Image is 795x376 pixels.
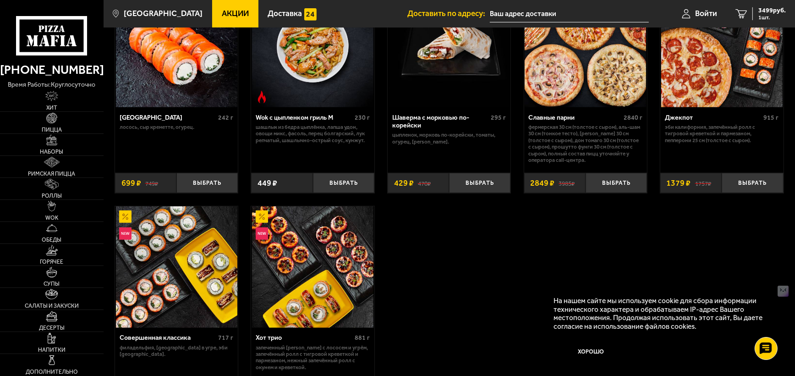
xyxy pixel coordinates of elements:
img: Острое блюдо [256,91,268,103]
button: Выбрать [176,173,238,193]
div: Джекпот [665,114,762,122]
p: шашлык из бедра цыплёнка, лапша удон, овощи микс, фасоль, перец болгарский, лук репчатый, шашлычн... [256,124,370,144]
span: 881 г [355,334,370,342]
p: лосось, Сыр креметте, огурец. [120,124,234,130]
span: 1379 ₽ [667,179,691,187]
p: Филадельфия, [GEOGRAPHIC_DATA] в угре, Эби [GEOGRAPHIC_DATA]. [120,344,234,358]
div: [GEOGRAPHIC_DATA] [120,114,216,122]
button: Выбрать [313,173,374,193]
p: На нашем сайте мы используем cookie для сбора информации технического характера и обрабатываем IP... [554,297,770,331]
img: Новинка [119,227,132,240]
span: Десерты [39,325,65,331]
span: Дополнительно [26,369,78,375]
input: Ваш адрес доставки [490,6,649,22]
span: 2849 ₽ [530,179,554,187]
span: Наборы [40,149,63,155]
span: Доставка [268,10,302,17]
span: Салаты и закуски [25,303,79,309]
div: Славные парни [528,114,621,122]
div: Шаверма с морковью по-корейски [392,114,489,130]
button: Выбрать [449,173,510,193]
span: Хит [46,105,57,111]
s: 470 ₽ [418,179,431,187]
span: Римская пицца [28,171,75,177]
img: Новинка [256,227,268,240]
span: 449 ₽ [258,179,277,187]
img: Совершенная классика [116,206,237,328]
button: Хорошо [554,339,628,364]
span: 1 шт. [758,15,786,20]
p: Фермерская 30 см (толстое с сыром), Аль-Шам 30 см (тонкое тесто), [PERSON_NAME] 30 см (толстое с ... [528,124,642,164]
s: 749 ₽ [145,179,158,187]
p: цыпленок, морковь по-корейски, томаты, огурец, [PERSON_NAME]. [392,132,506,145]
span: Обеды [42,237,61,243]
span: 2840 г [624,114,642,122]
span: [GEOGRAPHIC_DATA] [124,10,203,17]
span: Супы [44,281,60,287]
a: АкционныйНовинкаСовершенная классика [115,206,238,328]
span: 242 г [218,114,233,122]
span: Напитки [38,347,66,353]
span: Войти [695,10,717,17]
button: Выбрать [586,173,647,193]
span: Роллы [42,193,62,199]
div: Хот трио [256,334,352,342]
div: Совершенная классика [120,334,216,342]
a: АкционныйНовинкаХот трио [251,206,374,328]
span: 3499 руб. [758,7,786,14]
span: 429 ₽ [394,179,414,187]
img: Акционный [256,210,268,223]
s: 3985 ₽ [559,179,575,187]
div: Wok с цыпленком гриль M [256,114,352,122]
img: Хот трио [252,206,373,328]
span: 295 г [491,114,506,122]
span: Доставить по адресу: [407,10,490,17]
span: Пицца [42,127,62,133]
s: 1757 ₽ [695,179,711,187]
span: 717 г [218,334,233,342]
p: Запеченный [PERSON_NAME] с лососем и угрём, Запечённый ролл с тигровой креветкой и пармезаном, Не... [256,344,370,371]
button: Выбрать [722,173,783,193]
p: Эби Калифорния, Запечённый ролл с тигровой креветкой и пармезаном, Пепперони 25 см (толстое с сыр... [665,124,779,144]
span: 230 г [355,114,370,122]
img: 15daf4d41897b9f0e9f617042186c801.svg [304,8,317,21]
span: 699 ₽ [121,179,141,187]
span: 915 г [764,114,779,122]
span: Акции [222,10,249,17]
span: Горячее [40,259,63,265]
img: Акционный [119,210,132,223]
span: WOK [45,215,58,221]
